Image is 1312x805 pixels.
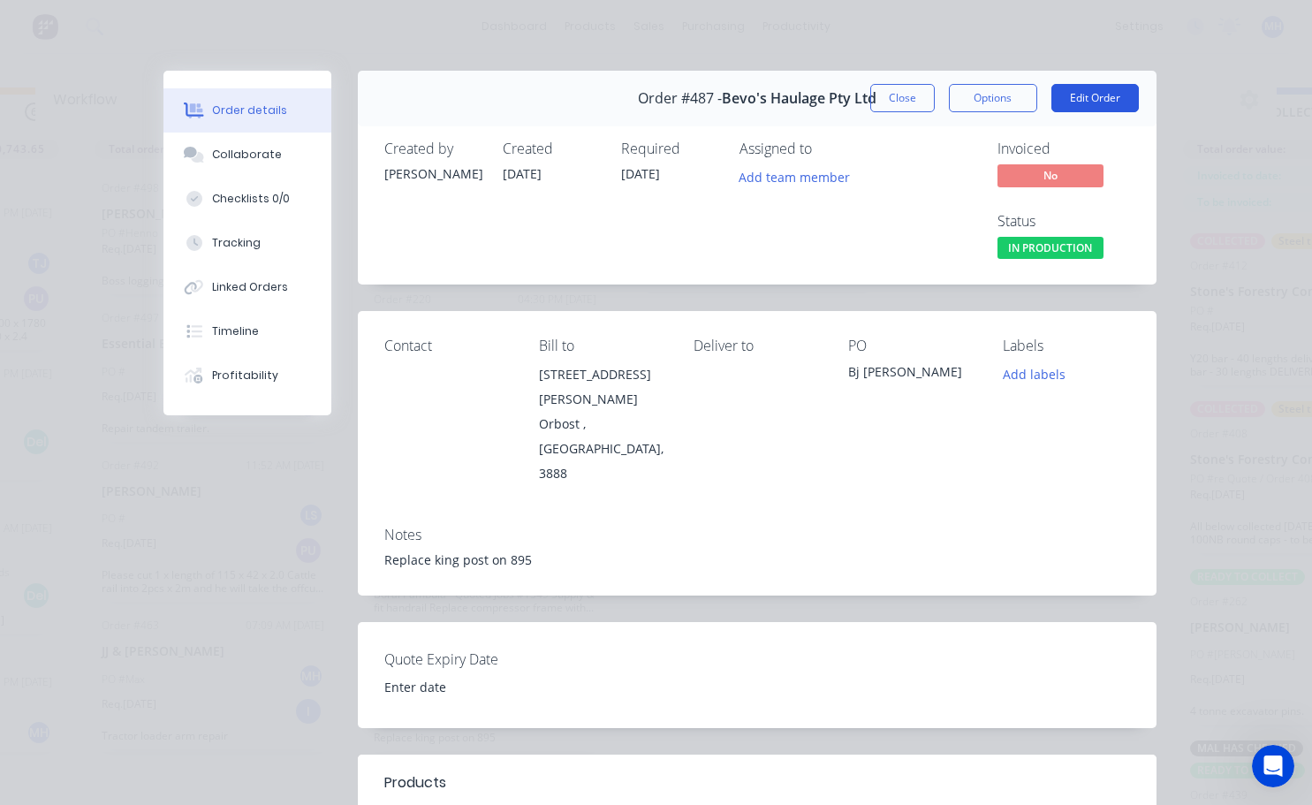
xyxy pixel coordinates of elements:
div: Bill to [539,338,665,354]
div: Collaborate [212,147,282,163]
div: Created [503,140,600,157]
div: Assigned to [739,140,916,157]
span: No [997,164,1103,186]
button: Checklists 0/0 [163,177,331,221]
button: Add team member [739,164,860,188]
button: Profitability [163,353,331,398]
div: Profitability [212,368,278,384]
div: [STREET_ADDRESS][PERSON_NAME]Orbost , [GEOGRAPHIC_DATA], 3888 [539,362,665,486]
div: Products [384,772,446,794]
div: [PERSON_NAME] [384,164,482,183]
button: Options [949,84,1037,112]
div: Order details [212,103,287,118]
button: Tracking [163,221,331,265]
label: Quote Expiry Date [384,649,605,670]
div: Tracking [212,235,261,251]
button: Linked Orders [163,265,331,309]
span: Bevo's Haulage Pty Ltd [722,90,876,107]
span: Order #487 - [638,90,722,107]
button: Collaborate [163,133,331,177]
button: Add labels [993,362,1074,386]
div: PO [848,338,975,354]
button: Edit Order [1051,84,1139,112]
input: Enter date [372,674,592,701]
button: Add team member [729,164,859,188]
button: Close [870,84,935,112]
button: Timeline [163,309,331,353]
span: [DATE] [621,165,660,182]
span: IN PRODUCTION [997,237,1103,259]
div: Required [621,140,718,157]
div: Invoiced [997,140,1130,157]
button: IN PRODUCTION [997,237,1103,263]
div: Checklists 0/0 [212,191,290,207]
div: Created by [384,140,482,157]
div: Orbost , [GEOGRAPHIC_DATA], 3888 [539,412,665,486]
div: Bj [PERSON_NAME] [848,362,975,387]
div: Contact [384,338,511,354]
button: Order details [163,88,331,133]
div: Notes [384,527,1130,543]
div: Deliver to [694,338,820,354]
div: Linked Orders [212,279,288,295]
div: [STREET_ADDRESS][PERSON_NAME] [539,362,665,412]
iframe: Intercom live chat [1252,745,1294,787]
div: Labels [1003,338,1129,354]
div: Replace king post on 895 [384,551,1130,569]
div: Status [997,213,1130,230]
span: [DATE] [503,165,542,182]
div: Timeline [212,323,259,339]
